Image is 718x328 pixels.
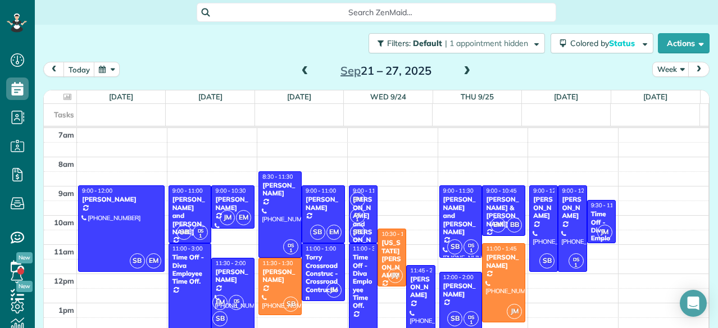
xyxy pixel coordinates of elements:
[597,225,612,240] span: JM
[43,62,65,77] button: prev
[350,225,365,240] span: SB
[326,225,342,240] span: EM
[262,181,298,198] div: [PERSON_NAME]
[215,195,251,212] div: [PERSON_NAME]
[539,253,555,268] span: SB
[176,225,192,240] span: SB
[688,62,710,77] button: next
[306,245,336,252] span: 11:00 - 1:00
[413,38,443,48] span: Default
[212,311,228,326] span: SB
[234,298,240,304] span: DS
[262,259,293,267] span: 11:30 - 1:30
[464,245,478,256] small: 1
[443,282,479,298] div: [PERSON_NAME]
[562,187,592,194] span: 9:00 - 12:00
[507,217,522,233] span: BB
[551,33,653,53] button: Colored byStatus
[461,92,494,101] a: Thu 9/25
[387,38,411,48] span: Filters:
[643,92,667,101] a: [DATE]
[485,195,522,228] div: [PERSON_NAME] & [PERSON_NAME]
[369,33,545,53] button: Filters: Default | 1 appointment hidden
[445,38,528,48] span: | 1 appointment hidden
[570,38,639,48] span: Colored by
[340,63,361,78] span: Sep
[388,268,403,283] span: JM
[658,33,710,53] button: Actions
[410,267,440,274] span: 11:45 - 2:45
[490,217,506,233] span: EM
[172,195,208,236] div: [PERSON_NAME] and [PERSON_NAME]
[381,230,415,238] span: 10:30 - 12:30
[533,187,564,194] span: 9:00 - 12:00
[306,187,336,194] span: 9:00 - 11:00
[63,62,95,77] button: today
[172,253,208,286] div: Time Off - Diva Employee Time Off.
[236,210,251,225] span: EM
[352,253,374,310] div: Time Off - Diva Employee Time Off.
[172,187,203,194] span: 9:00 - 11:00
[443,187,474,194] span: 9:00 - 11:30
[58,189,74,198] span: 9am
[443,274,474,281] span: 12:00 - 2:00
[447,239,462,254] span: SB
[305,195,342,212] div: [PERSON_NAME]
[468,242,474,248] span: DS
[680,290,707,317] div: Open Intercom Messenger
[316,65,456,77] h2: 21 – 27, 2025
[443,195,479,236] div: [PERSON_NAME] and [PERSON_NAME]
[198,92,222,101] a: [DATE]
[288,242,294,248] span: DS
[353,187,383,194] span: 9:00 - 11:00
[561,195,583,220] div: [PERSON_NAME]
[54,247,74,256] span: 11am
[130,253,145,268] span: SB
[351,215,365,225] small: 1
[591,202,621,209] span: 9:30 - 11:00
[507,304,522,319] span: JM
[468,314,474,320] span: DS
[326,283,342,298] span: JM
[554,92,578,101] a: [DATE]
[485,253,522,270] div: [PERSON_NAME]
[355,211,361,217] span: DS
[486,187,516,194] span: 9:00 - 10:45
[54,110,74,119] span: Tasks
[109,92,133,101] a: [DATE]
[287,92,311,101] a: [DATE]
[370,92,406,101] a: Wed 9/24
[198,227,204,234] span: DS
[172,245,203,252] span: 11:00 - 3:00
[58,130,74,139] span: 7am
[569,260,583,271] small: 1
[363,33,545,53] a: Filters: Default | 1 appointment hidden
[410,275,431,299] div: [PERSON_NAME]
[486,245,516,252] span: 11:00 - 1:45
[609,38,637,48] span: Status
[215,187,246,194] span: 9:00 - 10:30
[146,253,161,268] span: EM
[220,210,235,225] span: JM
[262,268,298,284] div: [PERSON_NAME]
[193,231,207,242] small: 1
[16,252,33,263] span: New
[215,268,251,284] div: [PERSON_NAME]
[54,218,74,227] span: 10am
[82,187,112,194] span: 9:00 - 12:00
[353,245,383,252] span: 11:00 - 3:00
[590,210,612,267] div: Time Off - Diva Employee Time Off.
[447,311,462,326] span: SB
[381,239,403,279] div: [US_STATE][PERSON_NAME]
[350,192,365,207] span: EM
[215,259,246,267] span: 11:30 - 2:00
[262,173,293,180] span: 8:30 - 11:30
[58,160,74,168] span: 8am
[533,195,555,220] div: [PERSON_NAME]
[310,225,325,240] span: SB
[229,301,243,312] small: 1
[305,253,342,302] div: Torry Crossroad Construc - Crossroad Contruction
[652,62,689,77] button: Week
[81,195,161,203] div: [PERSON_NAME]
[573,256,579,262] span: DS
